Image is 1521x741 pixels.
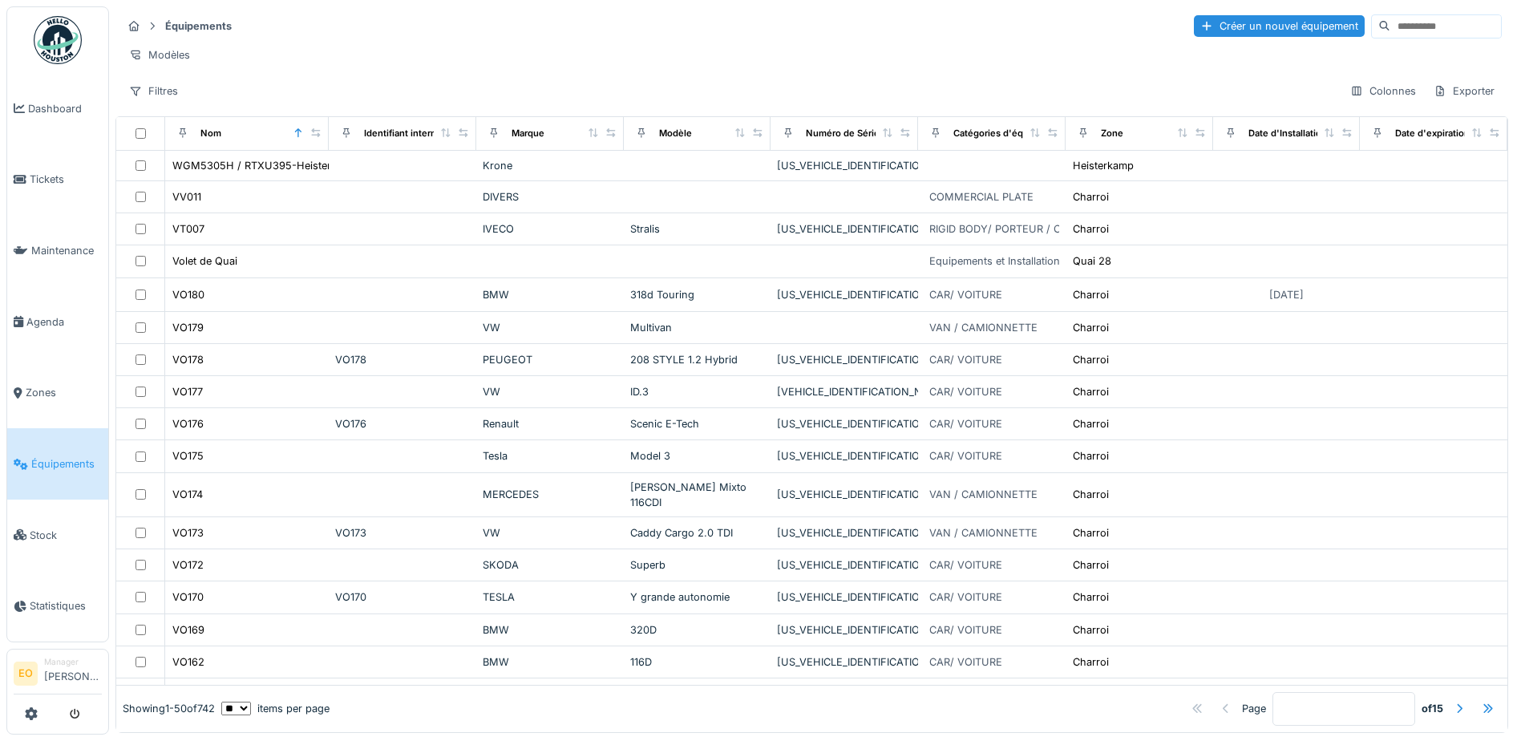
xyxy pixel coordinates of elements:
div: VAN / CAMIONNETTE [929,320,1038,335]
div: Charroi [1073,320,1109,335]
div: VW [483,384,617,399]
div: 320D [630,622,765,638]
div: CAR/ VOITURE [929,622,1002,638]
div: CAR/ VOITURE [929,416,1002,431]
div: 116D [630,654,765,670]
div: [US_VEHICLE_IDENTIFICATION_NUMBER] [777,654,912,670]
a: EO Manager[PERSON_NAME] [14,656,102,694]
div: BMW [483,287,617,302]
li: EO [14,662,38,686]
div: Stralis [630,221,765,237]
div: [US_VEHICLE_IDENTIFICATION_NUMBER] [777,557,912,573]
div: Nom [200,127,221,140]
div: VV011 [172,189,201,204]
div: [US_VEHICLE_IDENTIFICATION_NUMBER] [777,352,912,367]
div: [PERSON_NAME] Mixto 116CDI [630,480,765,510]
div: [US_VEHICLE_IDENTIFICATION_NUMBER] [777,287,912,302]
img: Badge_color-CXgf-gQk.svg [34,16,82,64]
div: PEUGEOT [483,352,617,367]
div: CAR/ VOITURE [929,654,1002,670]
div: Y grande autonomie [630,589,765,605]
a: Statistiques [7,571,108,642]
span: Statistiques [30,598,102,613]
div: CAR/ VOITURE [929,448,1002,464]
div: [US_VEHICLE_IDENTIFICATION_NUMBER] [777,525,912,541]
div: VW [483,320,617,335]
div: items per page [221,701,330,716]
div: Identifiant interne [364,127,442,140]
div: Charroi [1073,557,1109,573]
a: Tickets [7,144,108,216]
div: Charroi [1073,189,1109,204]
div: VO170 [335,589,470,605]
div: COMMERCIAL PLATE [929,189,1034,204]
div: [VEHICLE_IDENTIFICATION_NUMBER] [777,384,912,399]
div: Superb [630,557,765,573]
span: Stock [30,528,102,543]
div: VO176 [172,416,204,431]
div: Créer un nouvel équipement [1194,15,1365,37]
span: Équipements [31,456,102,472]
div: Charroi [1073,221,1109,237]
div: Filtres [122,79,185,103]
div: Heisterkamp [1073,158,1134,173]
div: Exporter [1426,79,1502,103]
div: CAR/ VOITURE [929,557,1002,573]
div: [US_VEHICLE_IDENTIFICATION_NUMBER] [777,589,912,605]
div: Volet de Quai [172,253,237,269]
div: Tesla [483,448,617,464]
div: VO174 [172,487,203,502]
div: MERCEDES [483,487,617,502]
div: Page [1242,701,1266,716]
div: Marque [512,127,544,140]
div: VAN / CAMIONNETTE [929,487,1038,502]
a: Maintenance [7,215,108,286]
li: [PERSON_NAME] [44,656,102,690]
div: VO170 [172,589,204,605]
div: Charroi [1073,525,1109,541]
div: VO180 [172,287,204,302]
span: Tickets [30,172,102,187]
div: Equipements et Installations Divers [929,253,1099,269]
div: VO173 [335,525,470,541]
div: Date d'Installation [1248,127,1327,140]
span: Zones [26,385,102,400]
div: Multivan [630,320,765,335]
span: Maintenance [31,243,102,258]
div: Caddy Cargo 2.0 TDI [630,525,765,541]
div: BMW [483,654,617,670]
a: Équipements [7,428,108,500]
div: RIGID BODY/ PORTEUR / CAMION [929,221,1096,237]
div: VO175 [172,448,204,464]
div: VO179 [172,320,204,335]
div: Quai 28 [1073,253,1111,269]
a: Dashboard [7,73,108,144]
div: IVECO [483,221,617,237]
a: Stock [7,500,108,571]
div: Charroi [1073,654,1109,670]
div: Date d'expiration [1395,127,1470,140]
div: CAR/ VOITURE [929,287,1002,302]
div: Numéro de Série [806,127,880,140]
strong: of 15 [1422,701,1443,716]
div: Charroi [1073,487,1109,502]
div: VO177 [172,384,203,399]
div: Modèle [659,127,692,140]
div: Charroi [1073,448,1109,464]
div: Krone [483,158,617,173]
div: [US_VEHICLE_IDENTIFICATION_NUMBER] [777,487,912,502]
div: Colonnes [1343,79,1423,103]
div: Showing 1 - 50 of 742 [123,701,215,716]
strong: Équipements [159,18,238,34]
div: Renault [483,416,617,431]
div: Catégories d'équipement [953,127,1065,140]
div: VO176 [335,416,470,431]
div: CAR/ VOITURE [929,589,1002,605]
div: Modèles [122,43,197,67]
div: [US_VEHICLE_IDENTIFICATION_NUMBER] [777,622,912,638]
div: SKODA [483,557,617,573]
div: CAR/ VOITURE [929,352,1002,367]
div: [US_VEHICLE_IDENTIFICATION_NUMBER] [777,221,912,237]
div: TESLA [483,589,617,605]
div: Charroi [1073,589,1109,605]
